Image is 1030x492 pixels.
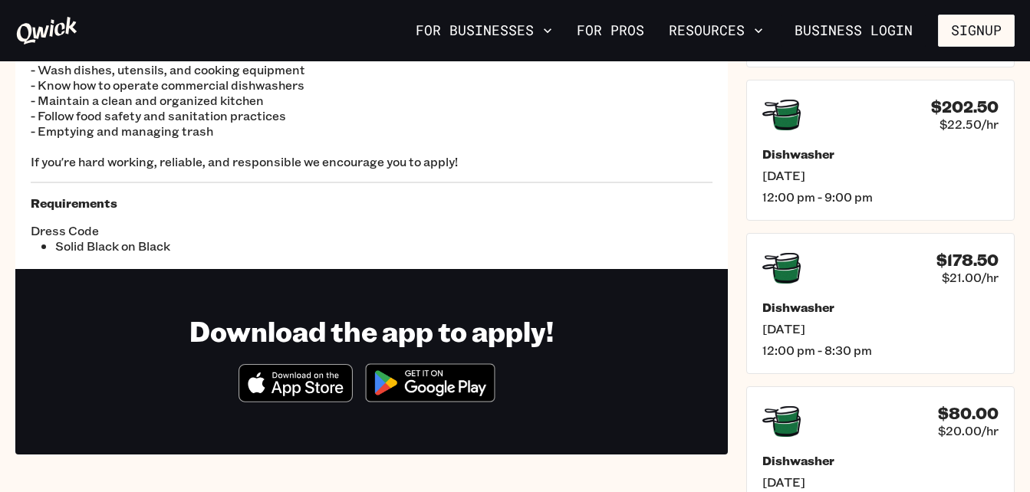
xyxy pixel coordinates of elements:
h4: $178.50 [936,251,999,270]
h4: $80.00 [938,404,999,423]
span: $20.00/hr [938,423,999,438]
li: Solid Black on Black [55,238,372,254]
span: [DATE] [762,474,999,490]
span: [DATE] [762,321,999,336]
h5: Dishwasher [762,300,999,315]
h1: Download the app to apply! [189,313,554,348]
button: Resources [663,18,769,44]
button: Signup [938,15,1015,47]
img: Get it on Google Play [356,354,505,412]
a: $202.50$22.50/hrDishwasher[DATE]12:00 pm - 9:00 pm [746,80,1015,221]
h4: $202.50 [931,97,999,116]
h5: Dishwasher [762,453,999,468]
span: [DATE] [762,168,999,183]
a: $178.50$21.00/hrDishwasher[DATE]12:00 pm - 8:30 pm [746,233,1015,374]
span: $21.00/hr [942,270,999,285]
p: We're seeking a hard-working and efficient Dishwasher. The ideal candidate will: - Wash dishes, u... [31,31,712,169]
span: 12:00 pm - 9:00 pm [762,189,999,205]
h5: Dishwasher [762,146,999,162]
span: Dress Code [31,223,372,238]
a: Business Login [782,15,926,47]
a: Download on the App Store [239,389,354,405]
span: 12:00 pm - 8:30 pm [762,343,999,358]
span: $22.50/hr [940,116,999,132]
a: For Pros [571,18,650,44]
button: For Businesses [410,18,558,44]
h5: Requirements [31,195,712,211]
